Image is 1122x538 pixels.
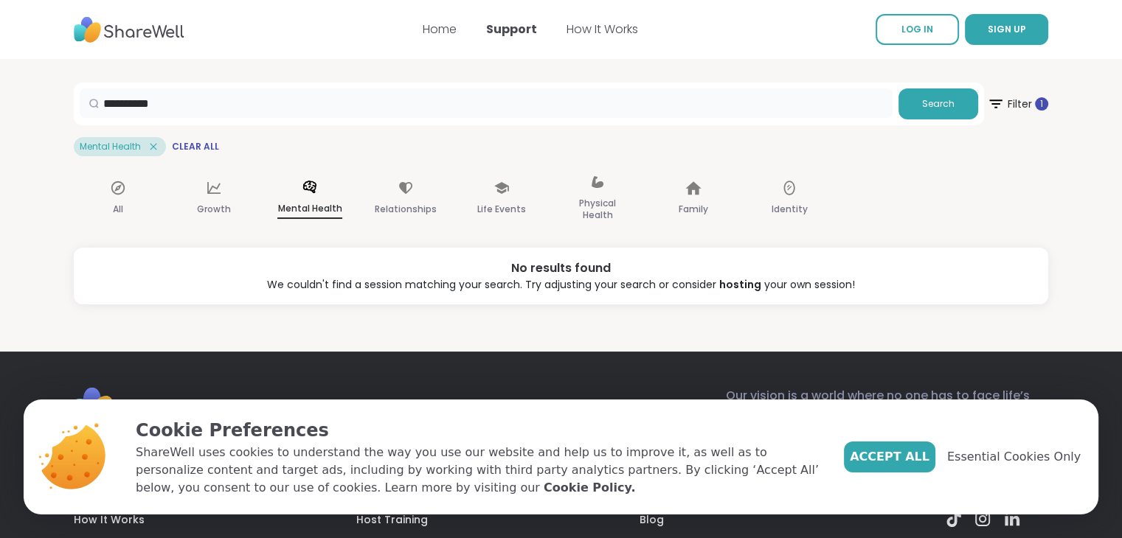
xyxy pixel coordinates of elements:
div: We couldn't find a session matching your search. Try adjusting your search or consider your own s... [86,277,1036,293]
button: Search [898,88,978,119]
p: All [113,200,123,218]
button: Filter 1 [987,83,1048,125]
a: How It Works [567,21,638,38]
span: SIGN UP [988,23,1026,35]
a: How It Works [74,512,145,527]
p: Life Events [477,200,526,218]
a: Cookie Policy. [544,479,635,497]
p: Physical Health [565,195,630,224]
p: Relationships [375,200,437,218]
a: LOG IN [876,14,959,45]
span: Clear All [172,141,219,153]
span: Accept All [850,448,929,466]
span: Filter [987,86,1048,122]
span: LOG IN [901,23,933,35]
p: ShareWell uses cookies to understand the way you use our website and help us to improve it, as we... [136,444,820,497]
a: hosting [719,277,761,292]
span: Essential Cookies Only [947,448,1081,466]
p: Growth [197,200,231,218]
a: Home [423,21,457,38]
img: ShareWell Nav Logo [74,10,184,50]
p: Cookie Preferences [136,417,820,444]
a: Host Training [356,512,428,527]
span: Mental Health [80,141,141,153]
div: No results found [86,259,1036,277]
p: Our vision is a world where no one has to face life’s challenges alone. [726,387,1048,433]
p: Identity [772,200,808,218]
span: Search [922,97,955,111]
span: 1 [1040,98,1043,111]
button: Accept All [844,441,935,472]
p: Family [679,200,708,218]
button: SIGN UP [965,14,1048,45]
p: Mental Health [277,200,342,219]
img: Sharewell [72,387,238,430]
a: Blog [640,512,664,527]
a: Support [486,21,537,38]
